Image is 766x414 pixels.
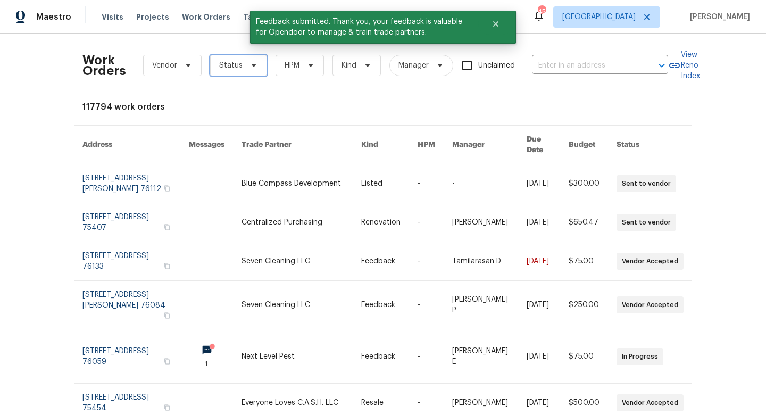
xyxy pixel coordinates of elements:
span: Maestro [36,12,71,22]
td: - [409,203,444,242]
div: 45 [538,6,545,17]
td: [PERSON_NAME] P [444,281,518,329]
td: - [409,329,444,384]
td: Centralized Purchasing [233,203,353,242]
span: [GEOGRAPHIC_DATA] [562,12,636,22]
th: Status [608,126,692,164]
td: Feedback [353,281,409,329]
span: Manager [398,60,429,71]
td: Feedback [353,242,409,281]
button: Copy Address [162,222,172,232]
td: - [409,281,444,329]
span: Kind [342,60,356,71]
th: Kind [353,126,409,164]
div: 117794 work orders [82,102,684,112]
td: Tamilarasan D [444,242,518,281]
td: - [409,164,444,203]
th: HPM [409,126,444,164]
td: [PERSON_NAME] [444,203,518,242]
button: Copy Address [162,403,172,412]
td: Seven Cleaning LLC [233,281,353,329]
td: [PERSON_NAME] E [444,329,518,384]
span: Tasks [243,13,265,21]
td: Listed [353,164,409,203]
span: Visits [102,12,123,22]
span: HPM [285,60,299,71]
th: Manager [444,126,518,164]
th: Messages [180,126,233,164]
a: View Reno Index [668,49,700,81]
td: - [409,242,444,281]
button: Copy Address [162,184,172,193]
span: Feedback submitted. Thank you, your feedback is valuable for Opendoor to manage & train trade par... [250,11,478,44]
th: Trade Partner [233,126,353,164]
button: Close [478,13,513,35]
span: Status [219,60,243,71]
span: Vendor [152,60,177,71]
td: Feedback [353,329,409,384]
h2: Work Orders [82,55,126,76]
td: - [444,164,518,203]
th: Budget [560,126,608,164]
button: Copy Address [162,261,172,271]
span: Unclaimed [478,60,515,71]
input: Enter in an address [532,57,638,74]
span: Projects [136,12,169,22]
button: Open [654,58,669,73]
span: Work Orders [182,12,230,22]
button: Copy Address [162,311,172,320]
td: Renovation [353,203,409,242]
td: Seven Cleaning LLC [233,242,353,281]
td: Blue Compass Development [233,164,353,203]
span: [PERSON_NAME] [686,12,750,22]
button: Copy Address [162,357,172,366]
th: Due Date [518,126,560,164]
td: Next Level Pest [233,329,353,384]
th: Address [74,126,180,164]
